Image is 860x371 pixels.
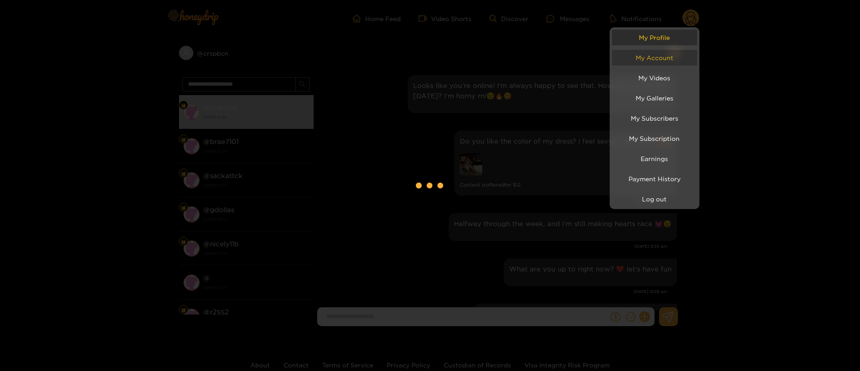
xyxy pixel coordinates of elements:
[612,90,697,106] a: My Galleries
[612,131,697,146] a: My Subscription
[612,30,697,45] a: My Profile
[612,171,697,187] a: Payment History
[612,110,697,126] a: My Subscribers
[612,191,697,207] button: Log out
[612,50,697,65] a: My Account
[612,151,697,166] a: Earnings
[612,70,697,86] a: My Videos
